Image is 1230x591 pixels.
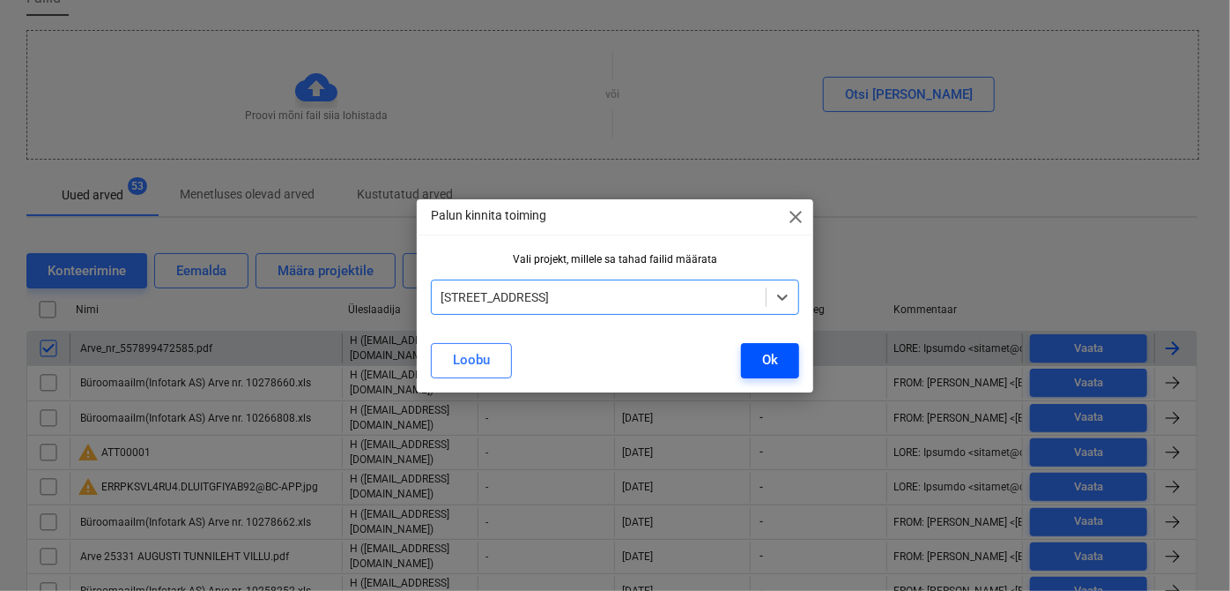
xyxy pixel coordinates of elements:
span: close [785,206,806,228]
div: Ok [762,348,778,371]
p: Palun kinnita toiming [431,206,546,225]
div: Vali projekt, millele sa tahad failid määrata [431,253,799,266]
button: Ok [741,343,799,378]
div: Loobu [453,348,490,371]
button: Loobu [431,343,512,378]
